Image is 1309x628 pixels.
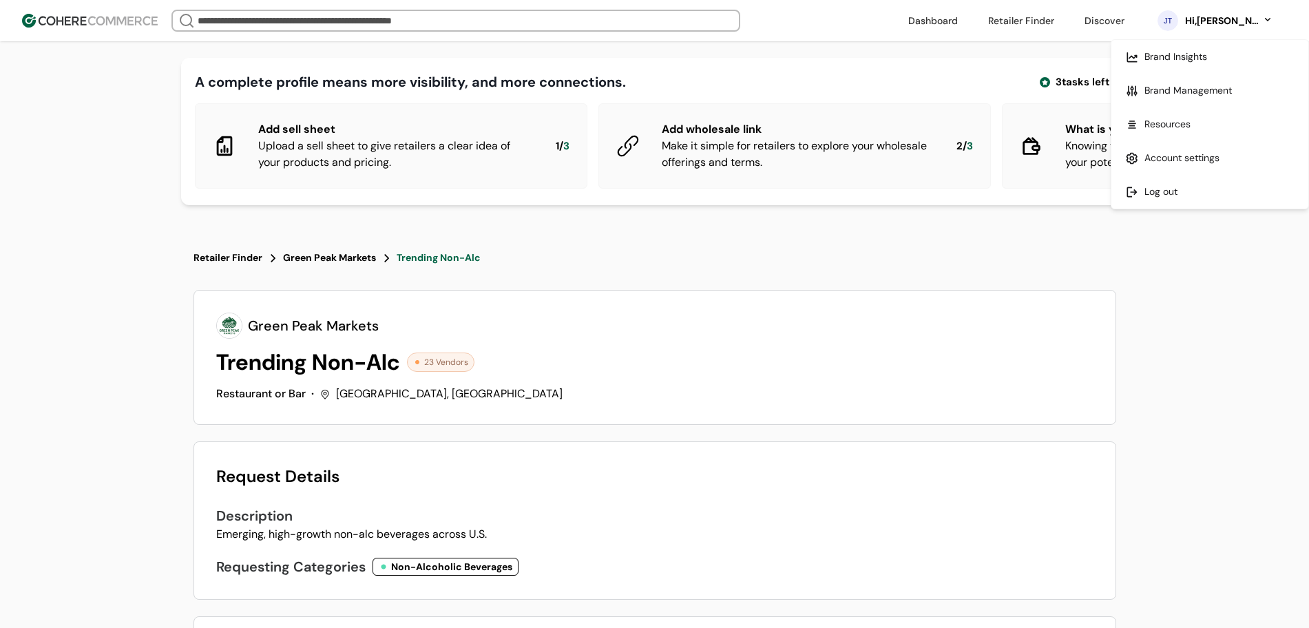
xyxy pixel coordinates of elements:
span: / [559,138,563,154]
div: Emerging, high-growth non-alc beverages across U.S. [216,526,1093,543]
div: Retailer Finder [193,251,262,265]
span: 1 [556,138,559,154]
div: Trending Non-Alc [397,251,481,265]
div: Description [216,505,1093,526]
nav: breadcrumb [193,242,1116,273]
div: Make it simple for retailers to explore your wholesale offerings and terms. [662,138,934,171]
span: 3 [967,138,973,154]
div: A complete profile means more visibility, and more connections. [195,72,626,92]
div: [GEOGRAPHIC_DATA], [GEOGRAPHIC_DATA] [336,386,563,402]
div: Trending Non-Alc [216,346,400,379]
span: · [311,386,314,402]
img: Cohere Logo [22,14,158,28]
span: 23 Vendors [424,356,468,368]
span: 3 tasks left [1056,74,1109,90]
div: Requesting Categories [216,556,366,577]
div: Request Details [216,464,1093,489]
div: Add wholesale link [662,121,934,138]
span: 3 [563,138,569,154]
span: 2 [956,138,963,154]
div: Add sell sheet [258,121,534,138]
div: Green Peak Markets [283,251,376,265]
span: Green Peak Markets [248,315,379,336]
button: Hi,[PERSON_NAME] [1184,14,1273,28]
span: Restaurant or Bar [216,386,306,402]
div: Upload a sell sheet to give retailers a clear idea of your products and pricing. [258,138,534,171]
span: / [963,138,967,154]
div: Non-Alcoholic Beverages [391,560,512,574]
div: Hi, [PERSON_NAME] [1184,14,1259,28]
